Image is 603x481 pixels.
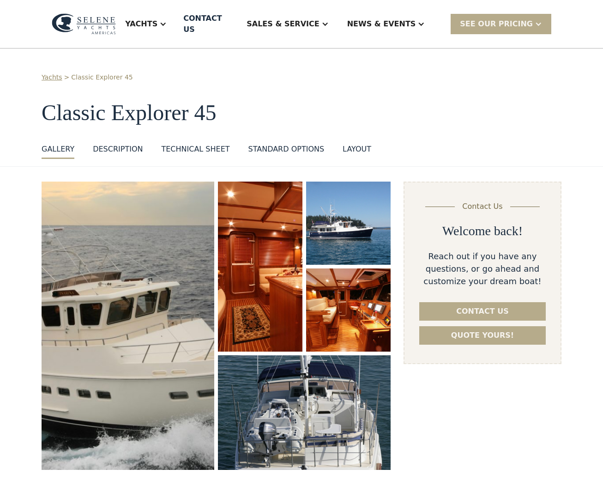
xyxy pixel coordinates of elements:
[161,144,229,155] div: Technical sheet
[42,101,561,125] h1: Classic Explorer 45
[306,182,391,265] img: 45 foot motor yacht
[161,144,229,159] a: Technical sheet
[218,355,391,470] img: 45 foot motor yacht
[93,144,143,159] a: DESCRIPTION
[451,14,551,34] div: SEE Our Pricing
[183,13,230,35] div: Contact US
[116,6,176,43] div: Yachts
[52,13,116,34] img: logo
[125,18,157,30] div: Yachts
[343,144,371,155] div: layout
[218,355,391,470] a: open lightbox
[419,250,546,287] div: Reach out if you have any questions, or go ahead and customize your dream boat!
[306,268,391,352] a: open lightbox
[343,144,371,159] a: layout
[347,18,416,30] div: News & EVENTS
[42,73,62,82] a: Yachts
[248,144,325,155] div: standard options
[338,6,434,43] div: News & EVENTS
[306,182,391,265] a: open lightbox
[460,18,533,30] div: SEE Our Pricing
[218,182,302,352] a: open lightbox
[419,326,546,345] a: Quote yours!
[42,144,74,155] div: GALLERY
[42,182,214,470] a: open lightbox
[42,182,214,470] img: 45 foot motor yacht
[237,6,338,43] div: Sales & Service
[419,302,546,321] a: Contact us
[442,223,523,239] h2: Welcome back!
[42,144,74,159] a: GALLERY
[64,73,70,82] div: >
[93,144,143,155] div: DESCRIPTION
[306,268,391,352] img: 45 foot motor yacht
[71,73,133,82] a: Classic Explorer 45
[248,144,325,159] a: standard options
[462,201,502,212] div: Contact Us
[218,182,302,352] img: 45 foot motor yacht
[247,18,319,30] div: Sales & Service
